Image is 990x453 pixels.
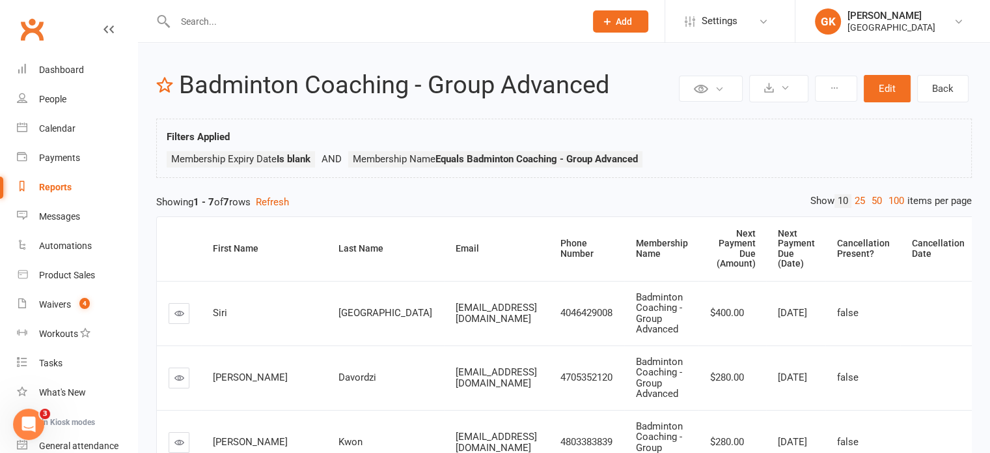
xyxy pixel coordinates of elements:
[39,153,80,163] div: Payments
[179,72,676,99] h2: Badminton Coaching - Group Advanced
[171,153,310,165] span: Membership Expiry Date
[864,75,911,102] button: Edit
[636,239,688,259] div: Membership Name
[39,441,118,451] div: General attendance
[13,409,44,440] iframe: Intercom live chat
[40,409,50,419] span: 3
[39,123,76,134] div: Calendar
[834,194,851,208] a: 10
[213,244,316,254] div: First Name
[39,182,72,192] div: Reports
[837,436,859,448] span: false
[702,7,737,36] span: Settings
[636,291,683,336] span: Badminton Coaching - Group Advanced
[277,153,310,165] strong: Is blank
[837,372,859,383] span: false
[171,12,576,31] input: Search...
[338,372,376,383] span: Davordzi
[851,194,868,208] a: 25
[885,194,907,208] a: 100
[815,8,841,35] div: GK
[256,194,289,210] button: Refresh
[917,75,969,102] a: Back
[17,378,137,407] a: What's New
[560,307,612,319] span: 4046429008
[778,307,807,319] span: [DATE]
[636,356,683,400] span: Badminton Coaching - Group Advanced
[39,211,80,222] div: Messages
[156,194,972,210] div: Showing of rows
[456,302,537,325] span: [EMAIL_ADDRESS][DOMAIN_NAME]
[17,202,137,231] a: Messages
[17,231,137,261] a: Automations
[338,244,433,254] div: Last Name
[39,329,78,339] div: Workouts
[338,436,363,448] span: Kwon
[17,261,137,290] a: Product Sales
[847,10,935,22] div: [PERSON_NAME]
[39,299,71,310] div: Waivers
[17,290,137,319] a: Waivers 4
[847,22,935,33] div: [GEOGRAPHIC_DATA]
[17,173,137,202] a: Reports
[560,436,612,448] span: 4803383839
[213,436,288,448] span: [PERSON_NAME]
[710,372,744,383] span: $280.00
[710,229,756,269] div: Next Payment Due (Amount)
[39,65,84,75] div: Dashboard
[193,196,214,208] strong: 1 - 7
[79,298,90,309] span: 4
[17,143,137,173] a: Payments
[213,307,227,319] span: Siri
[167,131,230,143] strong: Filters Applied
[17,85,137,114] a: People
[868,194,885,208] a: 50
[560,239,614,259] div: Phone Number
[810,194,972,208] div: Show items per page
[213,372,288,383] span: [PERSON_NAME]
[17,114,137,143] a: Calendar
[456,366,537,389] span: [EMAIL_ADDRESS][DOMAIN_NAME]
[710,307,744,319] span: $400.00
[17,55,137,85] a: Dashboard
[39,241,92,251] div: Automations
[778,372,807,383] span: [DATE]
[912,239,965,259] div: Cancellation Date
[39,358,62,368] div: Tasks
[616,16,632,27] span: Add
[778,229,815,269] div: Next Payment Due (Date)
[837,307,859,319] span: false
[17,319,137,349] a: Workouts
[710,436,744,448] span: $280.00
[353,153,638,165] span: Membership Name
[837,239,890,259] div: Cancellation Present?
[39,270,95,280] div: Product Sales
[560,372,612,383] span: 4705352120
[39,94,66,104] div: People
[39,387,86,398] div: What's New
[16,13,48,46] a: Clubworx
[17,349,137,378] a: Tasks
[435,153,638,165] strong: Equals Badminton Coaching - Group Advanced
[338,307,432,319] span: [GEOGRAPHIC_DATA]
[593,10,648,33] button: Add
[778,436,807,448] span: [DATE]
[456,244,538,254] div: Email
[223,196,229,208] strong: 7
